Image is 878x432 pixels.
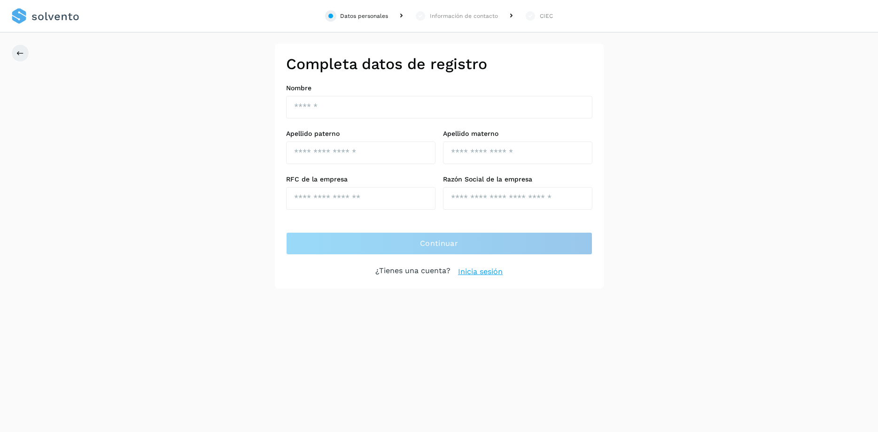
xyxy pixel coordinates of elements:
[286,55,592,73] h2: Completa datos de registro
[375,266,451,277] p: ¿Tienes una cuenta?
[286,175,435,183] label: RFC de la empresa
[443,175,592,183] label: Razón Social de la empresa
[340,12,388,20] div: Datos personales
[443,130,592,138] label: Apellido materno
[430,12,498,20] div: Información de contacto
[286,130,435,138] label: Apellido paterno
[540,12,553,20] div: CIEC
[458,266,503,277] a: Inicia sesión
[420,238,458,249] span: Continuar
[286,84,592,92] label: Nombre
[286,232,592,255] button: Continuar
